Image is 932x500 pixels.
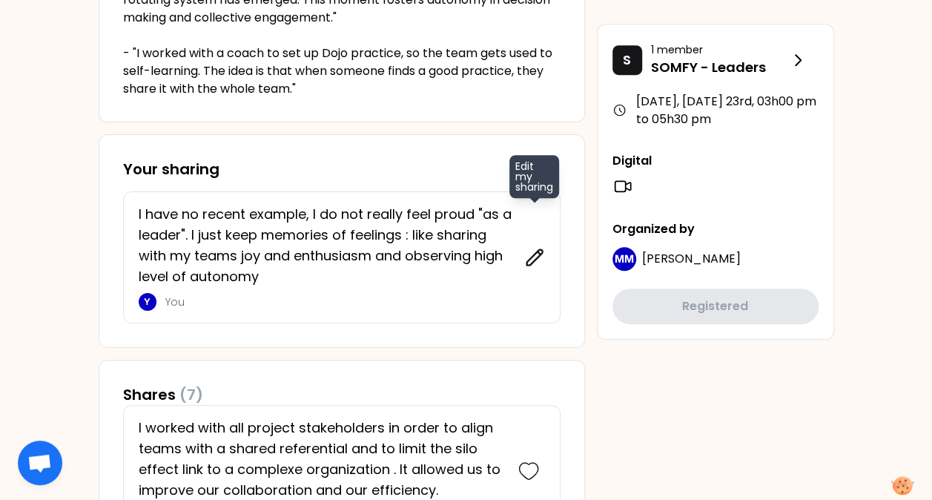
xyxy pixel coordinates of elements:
[612,93,819,128] div: [DATE], [DATE] 23rd , 03h00 pm to 05h30 pm
[18,441,62,485] div: Ouvrir le chat
[139,204,515,287] p: I have no recent example, I do not really feel proud "as a leader". I just keep memories of feeli...
[179,384,203,405] span: (7)
[612,289,819,324] button: Registered
[615,251,634,266] p: MM
[165,295,515,309] p: You
[642,250,741,267] span: [PERSON_NAME]
[144,296,151,308] p: Y
[623,50,631,70] p: S
[612,220,819,238] p: Organized by
[651,57,789,78] p: SOMFY - Leaders
[651,42,789,57] p: 1 member
[123,159,561,180] h3: Your sharing
[123,384,203,405] h3: Shares
[612,152,819,170] p: Digital
[509,155,559,198] span: Edit my sharing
